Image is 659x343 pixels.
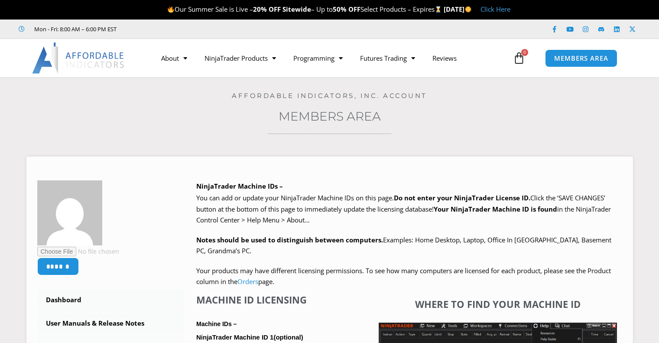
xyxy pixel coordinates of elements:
img: LogoAI | Affordable Indicators – NinjaTrader [32,42,125,74]
strong: Machine IDs – [196,320,237,327]
a: Reviews [424,48,465,68]
a: 0 [500,46,538,71]
h4: Machine ID Licensing [196,294,368,305]
nav: Menu [153,48,511,68]
a: Affordable Indicators, Inc. Account [232,91,427,100]
span: Our Summer Sale is Live – – Up to Select Products – Expires [167,5,444,13]
strong: [DATE] [444,5,472,13]
span: Mon - Fri: 8:00 AM – 6:00 PM EST [32,24,117,34]
span: Click the ‘SAVE CHANGES’ button at the bottom of this page to immediately update the licensing da... [196,193,611,224]
strong: 20% OFF [253,5,281,13]
strong: Sitewide [282,5,311,13]
a: Programming [285,48,351,68]
img: f3995382ebdfc5c0023cc9eb0f7b379e8b3e261eb0a5233a689742041b24bece [37,180,102,245]
span: (optional) [273,333,303,341]
a: MEMBERS AREA [545,49,617,67]
a: Members Area [279,109,381,124]
span: 0 [521,49,528,56]
b: NinjaTrader Machine IDs – [196,182,283,190]
img: 🌞 [465,6,471,13]
a: Click Here [480,5,510,13]
b: Do not enter your NinjaTrader License ID. [394,193,530,202]
a: User Manuals & Release Notes [37,312,184,335]
a: About [153,48,196,68]
span: You can add or update your NinjaTrader Machine IDs on this page. [196,193,394,202]
a: Dashboard [37,289,184,311]
img: ⌛ [435,6,441,13]
strong: Your NinjaTrader Machine ID is found [434,205,557,213]
strong: 50% OFF [333,5,360,13]
a: NinjaTrader Products [196,48,285,68]
strong: Notes should be used to distinguish between computers. [196,235,383,244]
span: Examples: Home Desktop, Laptop, Office In [GEOGRAPHIC_DATA], Basement PC, Grandma’s PC. [196,235,611,255]
iframe: Customer reviews powered by Trustpilot [129,25,259,33]
a: Futures Trading [351,48,424,68]
img: 🔥 [168,6,174,13]
span: Your products may have different licensing permissions. To see how many computers are licensed fo... [196,266,611,286]
h4: Where to find your Machine ID [379,298,617,310]
a: Orders [237,277,258,286]
span: MEMBERS AREA [554,55,608,62]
